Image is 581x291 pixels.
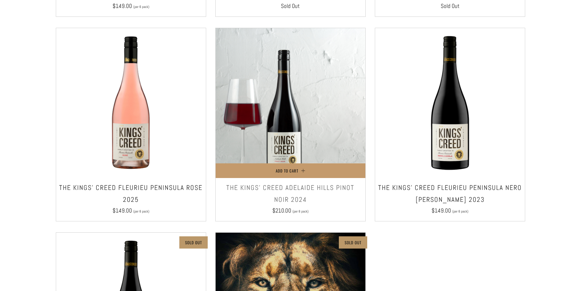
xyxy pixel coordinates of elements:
[185,238,202,246] p: Sold Out
[219,182,362,206] h3: The Kings' Creed Adelaide Hills Pinot Noir 2024
[133,5,149,9] span: (per 6 pack)
[113,2,132,10] span: $149.00
[432,207,451,214] span: $149.00
[452,210,468,213] span: (per 6 pack)
[378,182,522,206] h3: The Kings' Creed Fleurieu Peninsula Nero [PERSON_NAME] 2023
[441,2,460,10] span: Sold Out
[345,238,361,246] p: Sold Out
[276,168,298,174] span: Add to Cart
[281,2,300,10] span: Sold Out
[56,182,206,213] a: The Kings' Creed Fleurieu Peninsula Rose 2025 $149.00 (per 6 pack)
[59,182,203,206] h3: The Kings' Creed Fleurieu Peninsula Rose 2025
[375,182,525,213] a: The Kings' Creed Fleurieu Peninsula Nero [PERSON_NAME] 2023 $149.00 (per 6 pack)
[292,210,309,213] span: (per 6 pack)
[216,163,365,178] button: Add to Cart
[216,182,365,213] a: The Kings' Creed Adelaide Hills Pinot Noir 2024 $210.00 (per 6 pack)
[272,207,291,214] span: $210.00
[133,210,149,213] span: (per 6 pack)
[113,207,132,214] span: $149.00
